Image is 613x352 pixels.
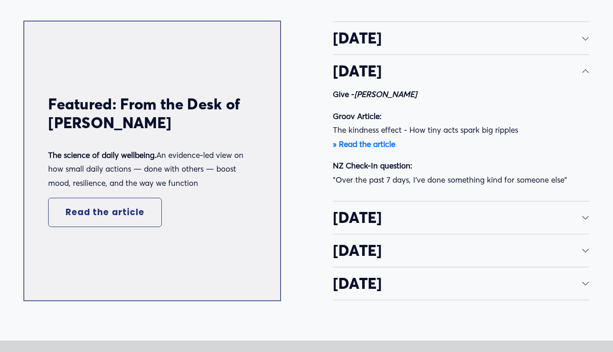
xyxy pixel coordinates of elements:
[333,109,589,152] p: The kindness effect - How tiny acts spark big ripples
[333,29,582,48] span: [DATE]
[333,87,589,201] div: [DATE]
[333,55,589,87] button: [DATE]
[333,208,582,227] span: [DATE]
[333,22,589,54] button: [DATE]
[354,89,417,99] em: [PERSON_NAME]
[333,234,589,267] button: [DATE]
[48,148,256,190] p: An evidence‑led view on how small daily actions — done with others — boost mood, resilience, and ...
[333,139,395,149] a: » Read the article
[333,159,589,187] p: "Over the past 7 days, I've done something kind for someone else"
[333,161,412,170] strong: NZ Check-In question:
[333,62,582,81] span: [DATE]
[333,89,417,99] strong: Give -
[48,198,162,227] a: Read the article
[48,95,256,132] h3: Featured: From the Desk of [PERSON_NAME]
[333,241,582,260] span: [DATE]
[333,111,381,121] strong: Groov Article:
[333,267,589,300] button: [DATE]
[333,201,589,234] button: [DATE]
[48,150,156,160] strong: The science of daily wellbeing.
[333,274,582,293] span: [DATE]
